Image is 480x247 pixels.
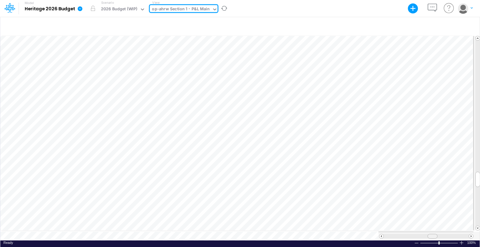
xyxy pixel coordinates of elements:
[414,241,419,245] div: Zoom Out
[152,0,159,5] label: View
[101,0,114,5] label: Scenario
[467,240,477,245] div: Zoom level
[459,240,464,245] div: Zoom In
[438,241,440,245] div: Zoom
[467,240,477,245] span: 100%
[25,6,75,12] b: Heritage 2026 Budget
[3,240,13,245] div: In Ready mode
[101,6,137,13] div: 2026 Budget (WIP)
[25,1,34,5] label: Model
[152,6,210,13] div: op-ahrw Section 1 - P&L Main
[3,241,13,245] span: Ready
[420,240,459,245] div: Zoom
